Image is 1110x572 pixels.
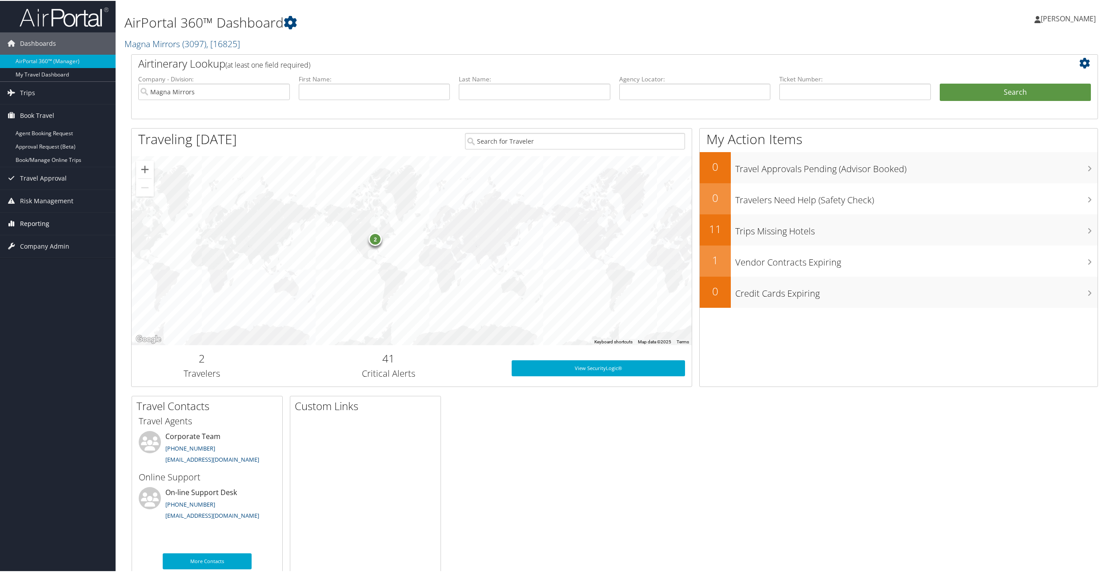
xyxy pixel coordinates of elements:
a: 0Travelers Need Help (Safety Check) [700,182,1098,213]
a: [PHONE_NUMBER] [165,499,215,508]
h2: 0 [700,283,731,298]
a: More Contacts [163,552,252,568]
button: Keyboard shortcuts [594,338,633,344]
button: Zoom in [136,160,154,177]
button: Zoom out [136,178,154,196]
a: 0Credit Cards Expiring [700,276,1098,307]
img: airportal-logo.png [20,6,108,27]
h2: 41 [278,350,498,365]
h2: 2 [138,350,265,365]
button: Search [940,83,1091,101]
a: [EMAIL_ADDRESS][DOMAIN_NAME] [165,511,259,519]
h3: Travelers [138,367,265,379]
a: Magna Mirrors [124,37,240,49]
label: First Name: [299,74,450,83]
h3: Travel Agents [139,414,276,427]
h3: Critical Alerts [278,367,498,379]
h2: 0 [700,158,731,173]
span: Company Admin [20,234,69,257]
div: 2 [369,232,382,245]
span: Book Travel [20,104,54,126]
h1: My Action Items [700,129,1098,148]
label: Agency Locator: [619,74,771,83]
li: Corporate Team [134,430,280,467]
h2: 0 [700,189,731,205]
span: Dashboards [20,32,56,54]
span: Reporting [20,212,49,234]
span: Map data ©2025 [638,338,671,343]
h3: Vendor Contracts Expiring [735,251,1098,268]
span: [PERSON_NAME] [1041,13,1096,23]
h3: Travelers Need Help (Safety Check) [735,189,1098,205]
label: Company - Division: [138,74,290,83]
a: [PERSON_NAME] [1034,4,1105,31]
a: Open this area in Google Maps (opens a new window) [134,333,163,344]
img: Google [134,333,163,344]
h2: 1 [700,252,731,267]
h1: AirPortal 360™ Dashboard [124,12,778,31]
li: On-line Support Desk [134,486,280,523]
a: View SecurityLogic® [512,359,685,375]
h1: Traveling [DATE] [138,129,237,148]
h2: Custom Links [295,398,441,413]
span: Risk Management [20,189,73,211]
label: Last Name: [459,74,610,83]
a: 11Trips Missing Hotels [700,213,1098,245]
input: Search for Traveler [465,132,685,149]
span: Travel Approval [20,166,67,189]
h2: Travel Contacts [136,398,282,413]
h3: Online Support [139,470,276,483]
a: 1Vendor Contracts Expiring [700,245,1098,276]
span: (at least one field required) [225,59,310,69]
span: Trips [20,81,35,103]
h3: Trips Missing Hotels [735,220,1098,237]
label: Ticket Number: [779,74,931,83]
span: ( 3097 ) [182,37,206,49]
h3: Travel Approvals Pending (Advisor Booked) [735,157,1098,174]
h2: Airtinerary Lookup [138,55,1010,70]
h3: Credit Cards Expiring [735,282,1098,299]
a: Terms (opens in new tab) [677,338,689,343]
a: [EMAIL_ADDRESS][DOMAIN_NAME] [165,455,259,463]
a: [PHONE_NUMBER] [165,443,215,451]
span: , [ 16825 ] [206,37,240,49]
a: 0Travel Approvals Pending (Advisor Booked) [700,151,1098,182]
h2: 11 [700,221,731,236]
